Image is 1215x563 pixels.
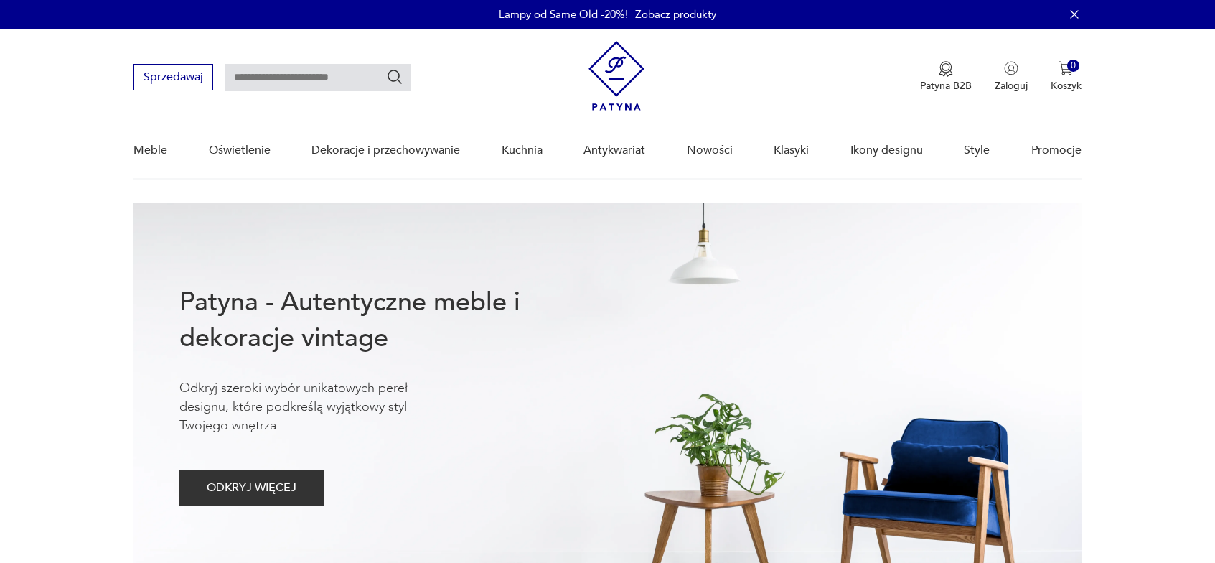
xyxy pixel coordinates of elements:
[920,61,972,93] a: Ikona medaluPatyna B2B
[179,484,324,494] a: ODKRYJ WIĘCEJ
[179,379,452,435] p: Odkryj szeroki wybór unikatowych pereł designu, które podkreślą wyjątkowy styl Twojego wnętrza.
[774,123,809,178] a: Klasyki
[1051,79,1082,93] p: Koszyk
[499,7,628,22] p: Lampy od Same Old -20%!
[939,61,953,77] img: Ikona medalu
[311,123,460,178] a: Dekoracje i przechowywanie
[502,123,543,178] a: Kuchnia
[133,73,213,83] a: Sprzedawaj
[964,123,990,178] a: Style
[179,470,324,506] button: ODKRYJ WIĘCEJ
[1004,61,1018,75] img: Ikonka użytkownika
[920,61,972,93] button: Patyna B2B
[1059,61,1073,75] img: Ikona koszyka
[588,41,644,111] img: Patyna - sklep z meblami i dekoracjami vintage
[1067,60,1079,72] div: 0
[1051,61,1082,93] button: 0Koszyk
[209,123,271,178] a: Oświetlenie
[583,123,645,178] a: Antykwariat
[995,61,1028,93] button: Zaloguj
[386,68,403,85] button: Szukaj
[920,79,972,93] p: Patyna B2B
[995,79,1028,93] p: Zaloguj
[133,123,167,178] a: Meble
[687,123,733,178] a: Nowości
[635,7,716,22] a: Zobacz produkty
[179,284,567,356] h1: Patyna - Autentyczne meble i dekoracje vintage
[133,64,213,90] button: Sprzedawaj
[850,123,923,178] a: Ikony designu
[1031,123,1082,178] a: Promocje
